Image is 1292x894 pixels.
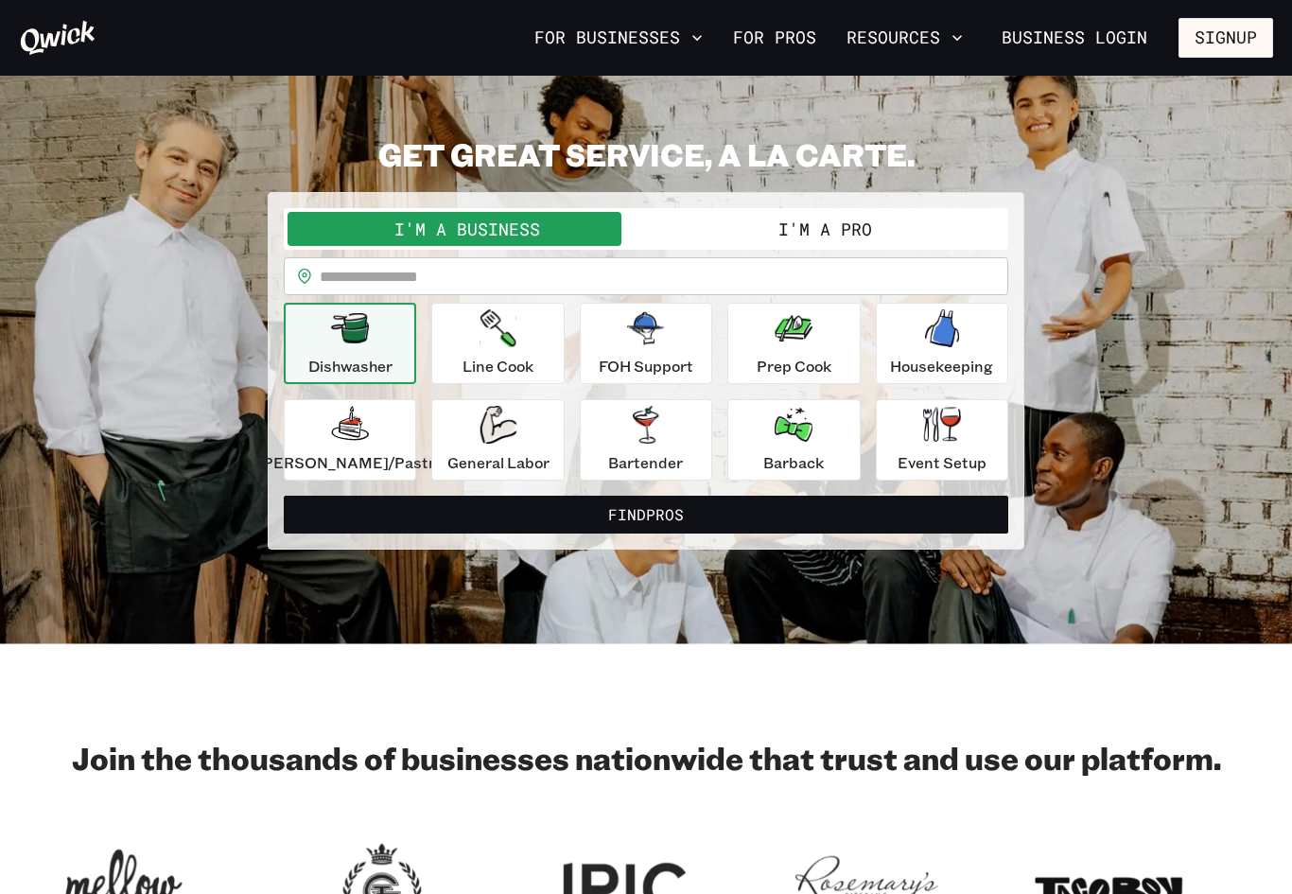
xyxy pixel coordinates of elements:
h2: GET GREAT SERVICE, A LA CARTE. [268,135,1024,173]
p: Barback [763,451,824,474]
button: Barback [727,399,860,481]
button: FOH Support [580,303,712,384]
p: General Labor [447,451,550,474]
h2: Join the thousands of businesses nationwide that trust and use our platform. [19,739,1273,777]
p: Dishwasher [308,355,393,377]
button: Line Cook [431,303,564,384]
button: [PERSON_NAME]/Pastry [284,399,416,481]
p: [PERSON_NAME]/Pastry [257,451,443,474]
button: Prep Cook [727,303,860,384]
p: Housekeeping [890,355,993,377]
p: Event Setup [898,451,986,474]
button: Housekeeping [876,303,1008,384]
button: I'm a Business [288,212,646,246]
a: Business Login [986,18,1163,58]
p: Bartender [608,451,683,474]
button: Bartender [580,399,712,481]
button: Dishwasher [284,303,416,384]
button: Resources [839,22,970,54]
p: Prep Cook [757,355,831,377]
p: FOH Support [599,355,693,377]
p: Line Cook [463,355,533,377]
button: General Labor [431,399,564,481]
button: Event Setup [876,399,1008,481]
button: I'm a Pro [646,212,1004,246]
button: FindPros [284,496,1008,534]
button: Signup [1179,18,1273,58]
button: For Businesses [527,22,710,54]
a: For Pros [725,22,824,54]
